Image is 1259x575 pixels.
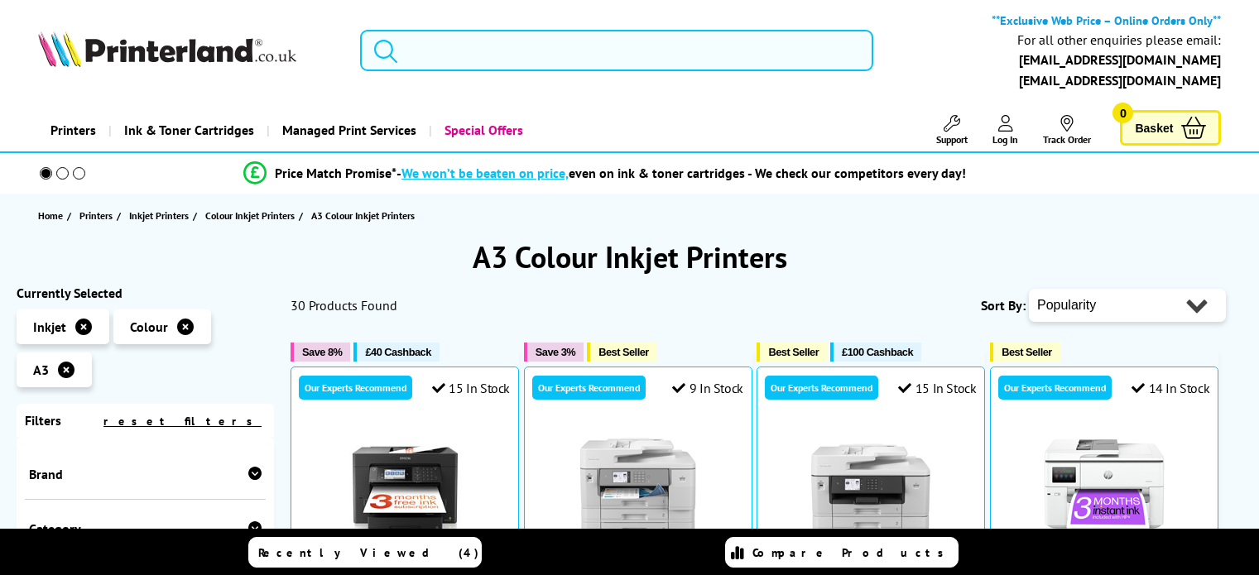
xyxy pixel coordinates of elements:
[8,159,1201,188] li: modal_Promise
[205,207,295,224] span: Colour Inkjet Printers
[275,165,396,181] span: Price Match Promise*
[990,343,1060,362] button: Best Seller
[992,133,1018,146] span: Log In
[1042,425,1166,549] img: HP OfficeJet Pro 9730e
[752,545,953,560] span: Compare Products
[768,346,819,358] span: Best Seller
[33,362,49,378] span: A3
[809,425,933,549] img: Brother MFC-J6940DW
[108,109,267,151] a: Ink & Toner Cartridges
[79,207,113,224] span: Printers
[532,376,646,400] div: Our Experts Recommend
[401,165,569,181] span: We won’t be beaten on price,
[1120,110,1221,146] a: Basket 0
[291,343,350,362] button: Save 8%
[1019,72,1221,89] a: [EMAIL_ADDRESS][DOMAIN_NAME]
[38,31,339,70] a: Printerland Logo
[898,380,976,396] div: 15 In Stock
[765,376,878,400] div: Our Experts Recommend
[1135,117,1173,139] span: Basket
[267,109,429,151] a: Managed Print Services
[1019,51,1221,68] a: [EMAIL_ADDRESS][DOMAIN_NAME]
[365,346,430,358] span: £40 Cashback
[1043,115,1091,146] a: Track Order
[757,343,827,362] button: Best Seller
[524,343,584,362] button: Save 3%
[992,12,1221,28] b: **Exclusive Web Price – Online Orders Only**
[103,414,262,429] a: reset filters
[1112,103,1133,123] span: 0
[396,165,966,181] div: - even on ink & toner cartridges - We check our competitors every day!
[79,207,117,224] a: Printers
[429,109,536,151] a: Special Offers
[129,207,193,224] a: Inkjet Printers
[248,537,482,568] a: Recently Viewed (4)
[998,376,1112,400] div: Our Experts Recommend
[129,207,189,224] span: Inkjet Printers
[38,207,67,224] a: Home
[1132,380,1209,396] div: 14 In Stock
[1002,346,1052,358] span: Best Seller
[291,297,397,314] span: 30 Products Found
[258,545,479,560] span: Recently Viewed (4)
[598,346,649,358] span: Best Seller
[936,115,968,146] a: Support
[936,133,968,146] span: Support
[672,380,743,396] div: 9 In Stock
[38,31,296,67] img: Printerland Logo
[29,520,262,537] div: Category
[536,346,575,358] span: Save 3%
[830,343,921,362] button: £100 Cashback
[587,343,657,362] button: Best Seller
[124,109,254,151] span: Ink & Toner Cartridges
[432,380,510,396] div: 15 In Stock
[311,209,415,222] span: A3 Colour Inkjet Printers
[33,319,66,335] span: Inkjet
[981,297,1026,314] span: Sort By:
[29,466,262,482] div: Brand
[302,346,342,358] span: Save 8%
[17,285,274,301] div: Currently Selected
[353,343,439,362] button: £40 Cashback
[576,425,700,549] img: Brother MFC-J6957DW
[1017,32,1221,48] div: For all other enquiries please email:
[130,319,168,335] span: Colour
[842,346,913,358] span: £100 Cashback
[343,425,467,549] img: Epson WorkForce WF-7840DTWF
[992,115,1018,146] a: Log In
[205,207,299,224] a: Colour Inkjet Printers
[299,376,412,400] div: Our Experts Recommend
[25,412,61,429] span: Filters
[17,237,1242,276] h1: A3 Colour Inkjet Printers
[38,109,108,151] a: Printers
[725,537,959,568] a: Compare Products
